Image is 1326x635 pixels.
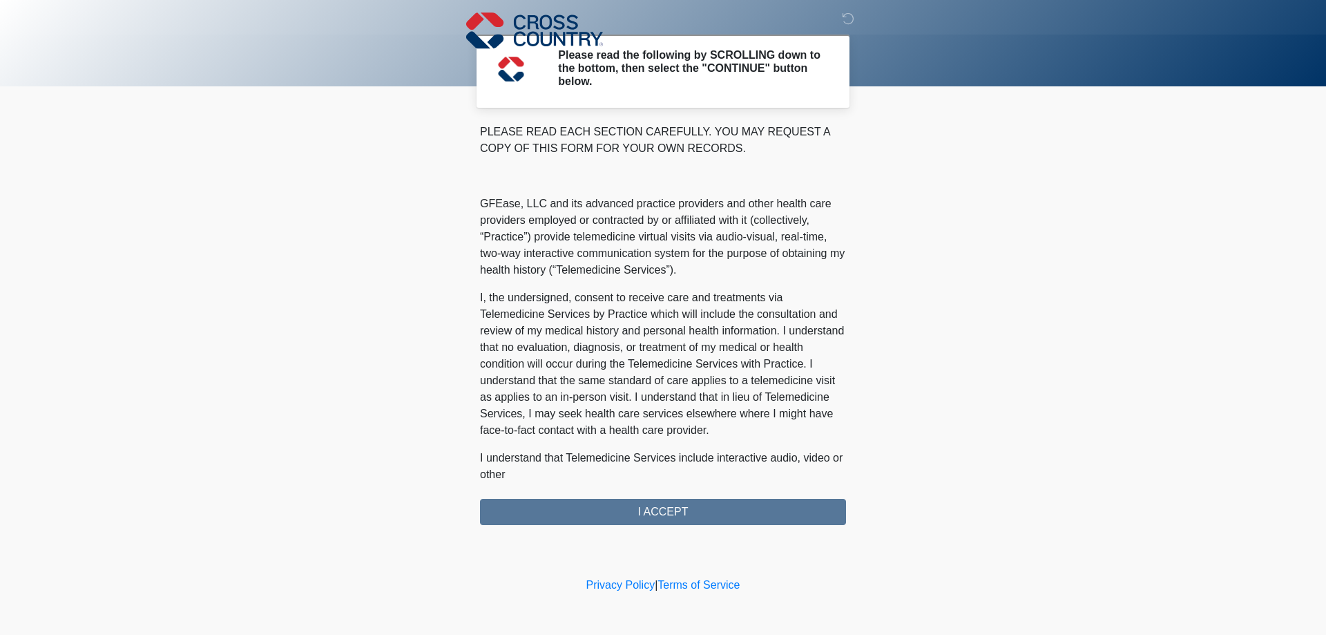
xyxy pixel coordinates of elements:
h2: Please read the following by SCROLLING down to the bottom, then select the "CONTINUE" button below. [558,48,825,88]
img: Agent Avatar [490,48,532,90]
p: I, the undersigned, consent to receive care and treatments via Telemedicine Services by Practice ... [480,290,846,439]
a: | [655,579,657,591]
p: PLEASE READ EACH SECTION CAREFULLY. YOU MAY REQUEST A COPY OF THIS FORM FOR YOUR OWN RECORDS. [480,124,846,157]
img: Cross Country Logo [466,10,603,50]
a: Privacy Policy [586,579,655,591]
p: I understand that Telemedicine Services include interactive audio, video or other [480,450,846,483]
p: GFEase, LLC and its advanced practice providers and other health care providers employed or contr... [480,196,846,278]
a: Terms of Service [657,579,740,591]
